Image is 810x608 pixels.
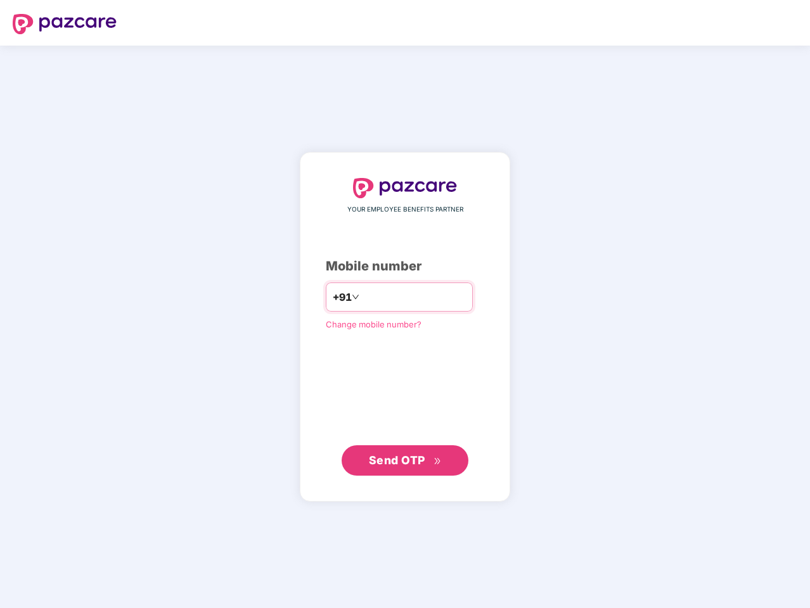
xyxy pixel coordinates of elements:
span: YOUR EMPLOYEE BENEFITS PARTNER [347,205,463,215]
button: Send OTPdouble-right [342,445,468,476]
a: Change mobile number? [326,319,421,329]
div: Mobile number [326,256,484,276]
span: double-right [434,457,442,465]
span: +91 [333,289,352,305]
img: logo [13,14,117,34]
img: logo [353,178,457,198]
span: Send OTP [369,453,425,467]
span: down [352,293,359,301]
